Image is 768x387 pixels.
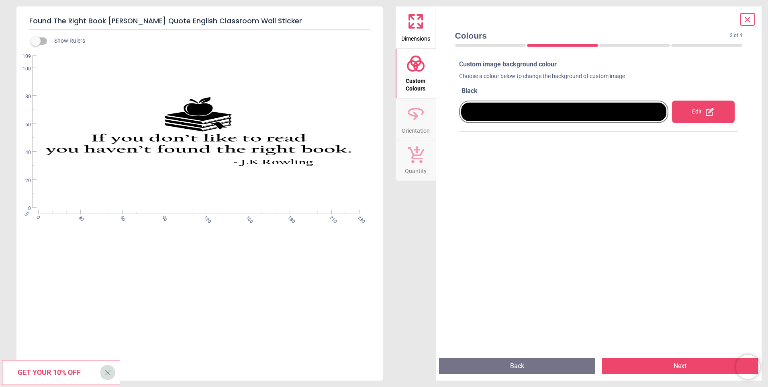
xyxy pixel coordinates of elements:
[455,30,730,41] span: Colours
[29,13,370,30] h5: Found The Right Book [PERSON_NAME] Quote English Classroom Wall Sticker
[356,214,361,220] span: 230
[16,93,31,100] span: 80
[401,31,430,43] span: Dimensions
[202,214,207,220] span: 120
[405,163,427,175] span: Quantity
[459,72,739,84] div: Choose a colour below to change the background of custom image
[36,36,383,46] div: Show Rulers
[736,355,760,379] iframe: Brevo live chat
[328,214,333,220] span: 210
[23,210,31,217] span: cm
[16,66,31,72] span: 100
[396,99,436,140] button: Orientation
[286,214,291,220] span: 180
[118,214,124,220] span: 60
[35,214,40,220] span: 0
[77,214,82,220] span: 30
[396,140,436,181] button: Quantity
[396,6,436,48] button: Dimensions
[160,214,165,220] span: 90
[672,101,735,123] div: Edit
[730,32,742,39] span: 2 of 4
[16,53,31,60] span: 109
[16,177,31,184] span: 20
[396,49,436,98] button: Custom Colours
[459,60,557,68] span: Custom image background colour
[16,205,31,212] span: 0
[16,121,31,128] span: 60
[396,73,435,93] span: Custom Colours
[602,358,758,374] button: Next
[462,86,739,95] div: Black
[16,149,31,156] span: 40
[439,358,596,374] button: Back
[244,214,249,220] span: 150
[402,123,430,135] span: Orientation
